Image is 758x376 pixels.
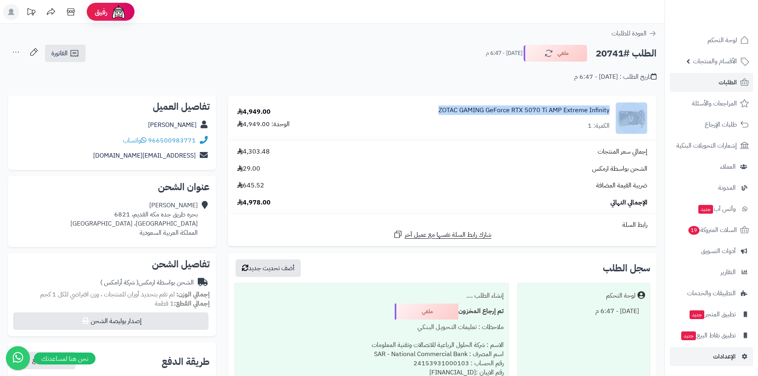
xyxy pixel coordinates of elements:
[693,56,737,67] span: الأقسام والمنتجات
[592,164,647,173] span: الشحن بواسطة ارمكس
[100,278,138,287] span: ( شركة أرامكس )
[237,107,271,117] div: 4,949.00
[148,120,197,130] a: [PERSON_NAME]
[713,351,736,362] span: الإعدادات
[688,224,737,236] span: السلات المتروكة
[670,326,753,345] a: تطبيق نقاط البيعجديد
[438,106,610,115] a: ZOTAC GAMING GeForce RTX 5070 Ti AMP Extreme Infinity
[162,357,210,366] h2: طريقة الدفع
[670,178,753,197] a: المدونة
[670,305,753,324] a: تطبيق المتجرجديد
[14,259,210,269] h2: تفاصيل الشحن
[701,245,736,257] span: أدوات التسويق
[237,120,290,129] div: الوحدة: 4,949.00
[720,161,736,172] span: العملاء
[680,330,736,341] span: تطبيق نقاط البيع
[718,182,736,193] span: المدونة
[606,291,635,300] div: لوحة التحكم
[707,35,737,46] span: لوحة التحكم
[14,102,210,111] h2: تفاصيل العميل
[524,45,587,62] button: ملغي
[93,151,196,160] a: [EMAIL_ADDRESS][DOMAIN_NAME]
[100,278,194,287] div: الشحن بواسطة ارمكس
[32,356,69,365] span: نسخ رابط الدفع
[698,205,713,214] span: جديد
[237,164,260,173] span: 29.00
[670,94,753,113] a: المراجعات والأسئلة
[588,121,610,131] div: الكمية: 1
[155,299,210,308] small: 1 قطعة
[51,49,68,58] span: الفاتورة
[670,347,753,366] a: الإعدادات
[704,20,750,37] img: logo-2.png
[670,284,753,303] a: التطبيقات والخدمات
[690,310,704,319] span: جديد
[689,309,736,320] span: تطبيق المتجر
[574,72,657,82] div: تاريخ الطلب : [DATE] - 6:47 م
[405,230,491,240] span: شارك رابط السلة نفسها مع عميل آخر
[670,220,753,240] a: السلات المتروكة19
[393,230,491,240] a: شارك رابط السلة نفسها مع عميل آخر
[40,290,175,299] span: لم تقم بتحديد أوزان للمنتجات ، وزن افتراضي للكل 1 كجم
[16,352,76,369] button: نسخ رابط الدفع
[612,29,647,38] span: العودة للطلبات
[598,147,647,156] span: إجمالي سعر المنتجات
[596,45,657,62] h2: الطلب #20741
[395,304,458,320] div: ملغي
[486,49,522,57] small: [DATE] - 6:47 م
[692,98,737,109] span: المراجعات والأسئلة
[670,31,753,50] a: لوحة التحكم
[719,77,737,88] span: الطلبات
[174,299,210,308] strong: إجمالي القطع:
[721,267,736,278] span: التقارير
[231,220,653,230] div: رابط السلة
[176,290,210,299] strong: إجمالي الوزن:
[123,136,146,145] a: واتساب
[670,157,753,176] a: العملاء
[95,7,107,17] span: رفيق
[670,73,753,92] a: الطلبات
[670,242,753,261] a: أدوات التسويق
[13,312,208,330] button: إصدار بوليصة الشحن
[687,288,736,299] span: التطبيقات والخدمات
[676,140,737,151] span: إشعارات التحويلات البنكية
[670,199,753,218] a: وآتس آبجديد
[670,136,753,155] a: إشعارات التحويلات البنكية
[610,198,647,207] span: الإجمالي النهائي
[522,304,645,319] div: [DATE] - 6:47 م
[14,182,210,192] h2: عنوان الشحن
[670,115,753,134] a: طلبات الإرجاع
[698,203,736,214] span: وآتس آب
[603,263,650,273] h3: سجل الطلب
[237,198,271,207] span: 4,978.00
[688,226,700,235] span: 19
[21,4,41,22] a: تحديثات المنصة
[670,263,753,282] a: التقارير
[236,259,301,277] button: أضف تحديث جديد
[70,201,198,237] div: [PERSON_NAME] بحره طريق جده مكه القديم، 6821 [GEOGRAPHIC_DATA]، [GEOGRAPHIC_DATA] المملكة العربية...
[616,102,647,134] img: 1750268884-b265039c-a2f3-4311-9ff0-aeee0d4cf88b_removalai_preview-90x90.png
[681,331,696,340] span: جديد
[596,181,647,190] span: ضريبة القيمة المضافة
[240,288,503,304] div: إنشاء الطلب ....
[612,29,657,38] a: العودة للطلبات
[237,147,270,156] span: 4,303.48
[458,306,504,316] b: تم إرجاع المخزون
[237,181,264,190] span: 645.52
[705,119,737,130] span: طلبات الإرجاع
[111,4,127,20] img: ai-face.png
[148,136,196,145] a: 966500983771
[45,45,86,62] a: الفاتورة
